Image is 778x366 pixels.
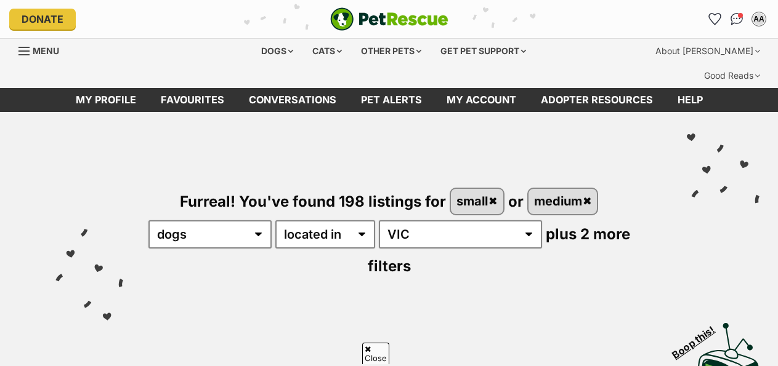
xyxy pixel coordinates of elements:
a: Conversations [727,9,747,29]
a: Pet alerts [349,88,434,112]
div: Other pets [352,39,430,63]
a: Menu [18,39,68,61]
a: Favourites [705,9,724,29]
div: Dogs [253,39,302,63]
div: Cats [304,39,351,63]
a: My profile [63,88,148,112]
div: AA [753,13,765,25]
a: small [451,189,503,214]
a: PetRescue [330,7,448,31]
button: My account [749,9,769,29]
span: Close [362,343,389,364]
a: Donate [9,9,76,30]
span: Furreal! You've found 198 listings for [180,192,446,210]
a: Adopter resources [529,88,665,112]
span: Menu [33,46,59,56]
a: Favourites [148,88,237,112]
span: plus 2 more filters [368,225,630,275]
a: Help [665,88,715,112]
div: Good Reads [695,63,769,88]
div: Get pet support [432,39,535,63]
img: logo-e224e6f780fb5917bec1dbf3a21bbac754714ae5b6737aabdf751b685950b380.svg [330,7,448,31]
span: Boop this! [670,316,727,360]
a: conversations [237,88,349,112]
span: or [508,192,524,210]
img: chat-41dd97257d64d25036548639549fe6c8038ab92f7586957e7f3b1b290dea8141.svg [731,13,744,25]
a: My account [434,88,529,112]
a: medium [529,189,598,214]
ul: Account quick links [705,9,769,29]
div: About [PERSON_NAME] [647,39,769,63]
